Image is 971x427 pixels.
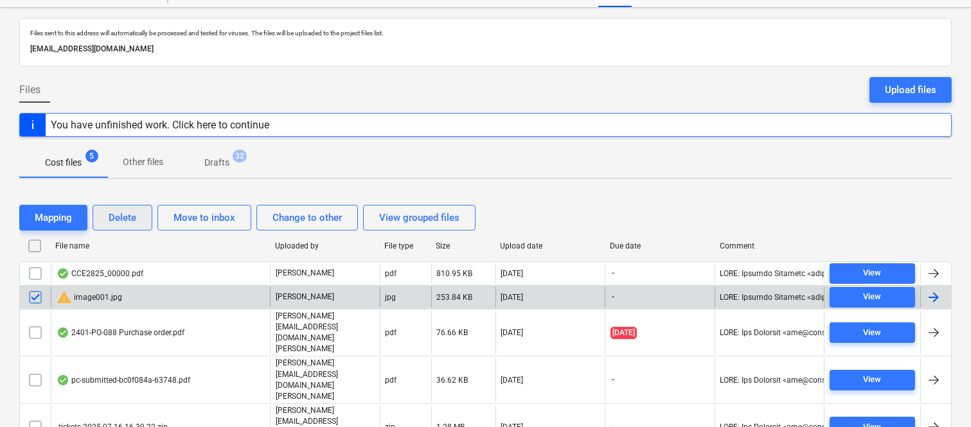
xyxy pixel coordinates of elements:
div: 810.95 KB [437,269,473,278]
div: File name [55,241,265,250]
div: OCR finished [57,327,69,338]
div: jpg [386,293,396,302]
div: 2401-PO-088 Purchase order.pdf [57,327,184,338]
div: Upload date [501,241,600,250]
p: Cost files [45,156,82,170]
div: 36.62 KB [437,376,468,385]
div: CCE2825_00000.pdf [57,268,143,279]
button: View [830,322,915,343]
p: Drafts [204,156,229,170]
div: image001.jpg [57,290,122,305]
span: warning [57,290,72,305]
span: - [610,374,616,385]
span: - [610,292,616,302]
div: Due date [610,241,709,250]
iframe: Chat Widget [907,365,971,427]
button: Upload files [869,77,952,103]
span: Files [19,82,40,98]
button: Move to inbox [157,205,251,231]
button: Delete [93,205,152,231]
div: 253.84 KB [437,293,473,302]
p: [PERSON_NAME][EMAIL_ADDRESS][DOMAIN_NAME][PERSON_NAME] [276,358,375,402]
div: Uploaded by [275,241,375,250]
div: View [864,372,882,387]
button: View grouped files [363,205,476,231]
div: [DATE] [501,376,524,385]
div: OCR finished [57,375,69,385]
span: [DATE] [610,327,637,339]
div: pc-submitted-bc0f084a-63748.pdf [57,375,190,385]
div: pdf [386,376,397,385]
span: - [610,268,616,279]
div: Upload files [885,82,936,98]
p: [EMAIL_ADDRESS][DOMAIN_NAME] [30,42,941,56]
div: Move to inbox [174,209,235,226]
div: Size [436,241,490,250]
div: Comment [720,241,819,250]
div: Change to other [272,209,342,226]
div: pdf [386,269,397,278]
button: View [830,263,915,284]
div: 76.66 KB [437,328,468,337]
div: View [864,266,882,281]
p: [PERSON_NAME][EMAIL_ADDRESS][DOMAIN_NAME][PERSON_NAME] [276,311,375,355]
div: [DATE] [501,293,524,302]
button: View [830,370,915,390]
div: View [864,290,882,304]
p: [PERSON_NAME] [276,268,334,279]
span: 5 [85,150,98,162]
div: pdf [386,328,397,337]
button: Change to other [256,205,358,231]
p: Other files [123,155,163,169]
button: Mapping [19,205,87,231]
div: [DATE] [501,269,524,278]
div: Mapping [35,209,72,226]
button: View [830,287,915,308]
div: File type [385,241,426,250]
div: You have unfinished work. Click here to continue [51,119,269,131]
div: View [864,326,882,340]
div: [DATE] [501,328,524,337]
div: View grouped files [379,209,459,226]
p: [PERSON_NAME] [276,292,334,302]
div: Delete [109,209,136,226]
p: Files sent to this address will automatically be processed and tested for viruses. The files will... [30,29,941,37]
span: 32 [233,150,247,162]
